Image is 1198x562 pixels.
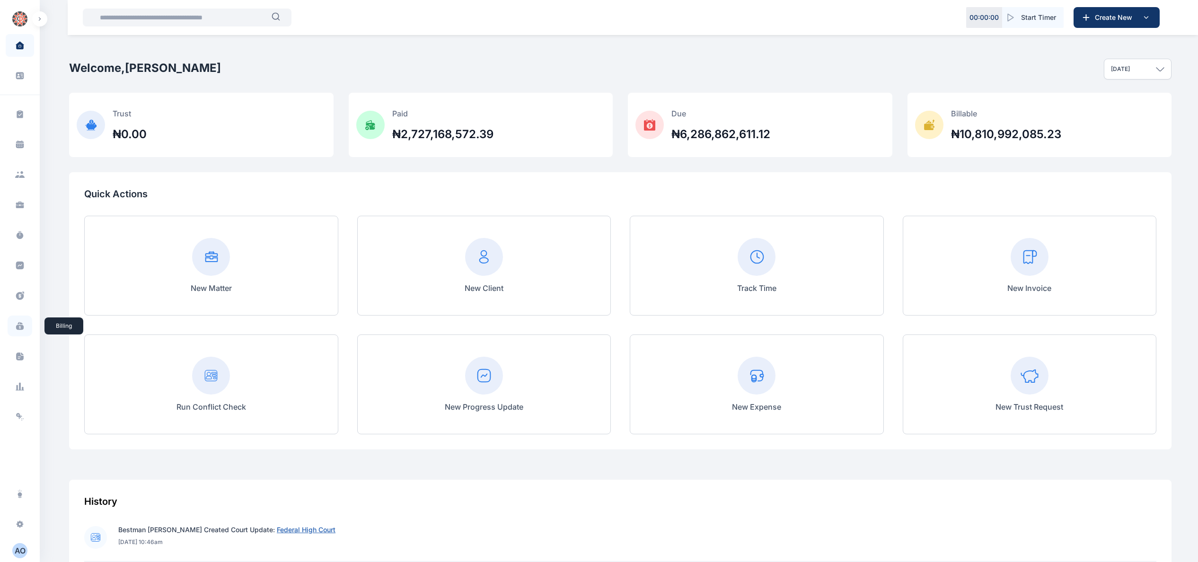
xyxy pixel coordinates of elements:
h2: ₦10,810,992,085.23 [951,127,1061,142]
h2: ₦2,727,168,572.39 [392,127,493,142]
p: Trust [113,108,147,119]
div: History [84,495,1156,508]
p: Due [671,108,770,119]
p: [DATE] [1111,65,1130,73]
p: Billable [951,108,1061,119]
button: AO [6,543,34,558]
a: Federal High Court [275,526,335,534]
p: New Trust Request [995,401,1063,413]
p: New Expense [732,401,781,413]
p: [DATE] 10:46am [118,538,335,546]
p: New Invoice [1007,282,1051,294]
div: A O [12,545,27,556]
span: Federal High Court [277,526,335,534]
p: Bestman [PERSON_NAME] Created Court Update: [118,525,335,535]
p: Paid [392,108,493,119]
button: Start Timer [1002,7,1064,28]
p: New Progress Update [445,401,523,413]
p: 00 : 00 : 00 [969,13,999,22]
p: Run Conflict Check [176,401,246,413]
h2: ₦6,286,862,611.12 [671,127,770,142]
button: AO [12,543,27,558]
p: New Matter [191,282,232,294]
p: New Client [465,282,503,294]
h2: ₦0.00 [113,127,147,142]
span: Create New [1091,13,1140,22]
h2: Welcome, [PERSON_NAME] [69,61,221,76]
button: Create New [1074,7,1160,28]
span: Start Timer [1021,13,1056,22]
p: Quick Actions [84,187,1156,201]
p: Track Time [737,282,776,294]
